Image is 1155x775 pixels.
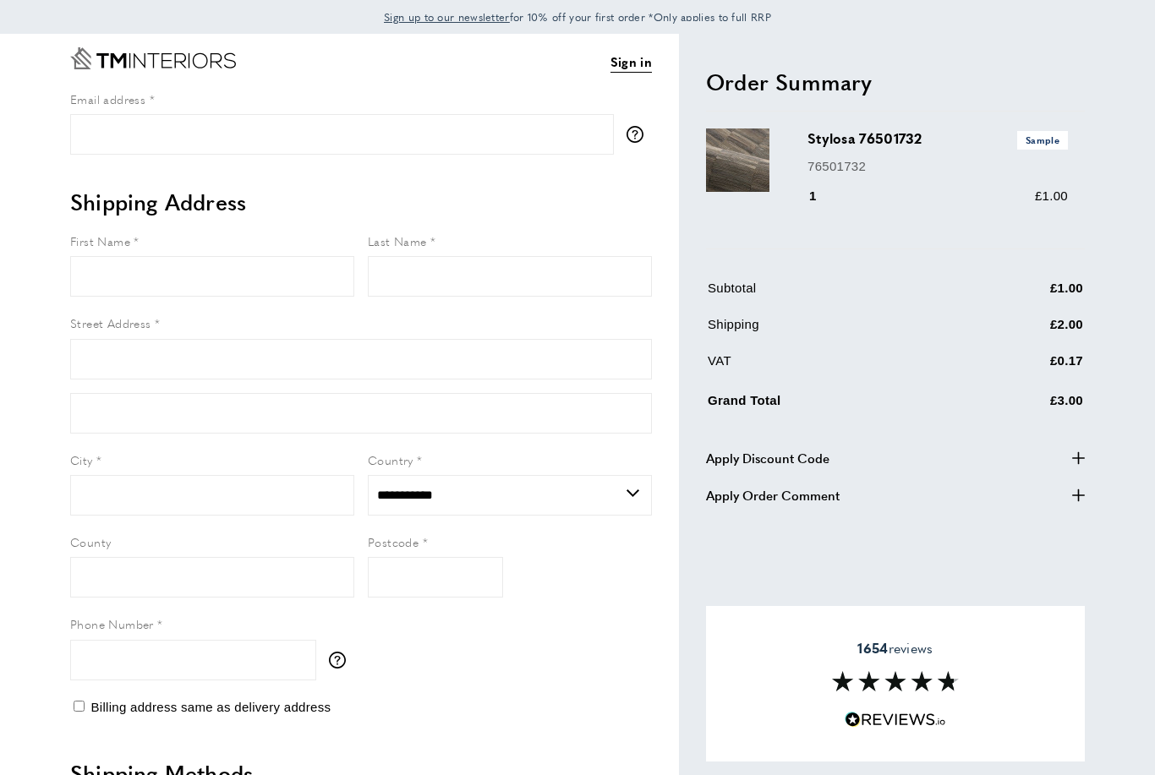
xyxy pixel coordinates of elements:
span: Street Address [70,314,151,331]
td: £2.00 [966,314,1083,347]
img: Reviews.io 5 stars [845,712,946,728]
button: More information [627,126,652,143]
span: First Name [70,232,130,249]
p: 76501732 [807,156,1068,177]
span: Last Name [368,232,427,249]
span: £1.00 [1035,188,1068,203]
span: for 10% off your first order *Only applies to full RRP [384,9,771,25]
a: Go to Home page [70,47,236,69]
td: £0.17 [966,351,1083,384]
div: 1 [807,186,840,206]
span: Sign up to our newsletter [384,9,510,25]
img: Reviews section [832,671,959,691]
td: VAT [708,351,965,384]
a: Sign in [610,52,652,73]
td: £3.00 [966,387,1083,423]
td: Subtotal [708,278,965,311]
h2: Shipping Address [70,187,652,217]
a: Sign up to our newsletter [384,8,510,25]
span: Phone Number [70,615,154,632]
span: City [70,451,93,468]
h3: Stylosa 76501732 [807,128,1068,149]
span: Sample [1017,131,1068,149]
input: Billing address same as delivery address [74,701,85,712]
span: Apply Discount Code [706,448,829,468]
strong: 1654 [857,638,888,658]
td: £1.00 [966,278,1083,311]
button: More information [329,652,354,669]
span: Postcode [368,533,419,550]
h2: Order Summary [706,67,1085,97]
td: Shipping [708,314,965,347]
td: Grand Total [708,387,965,423]
span: County [70,533,111,550]
span: Apply Order Comment [706,485,840,505]
span: reviews [857,640,933,657]
img: Stylosa 76501732 [706,128,769,192]
span: Billing address same as delivery address [90,700,331,714]
span: Email address [70,90,145,107]
span: Country [368,451,413,468]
